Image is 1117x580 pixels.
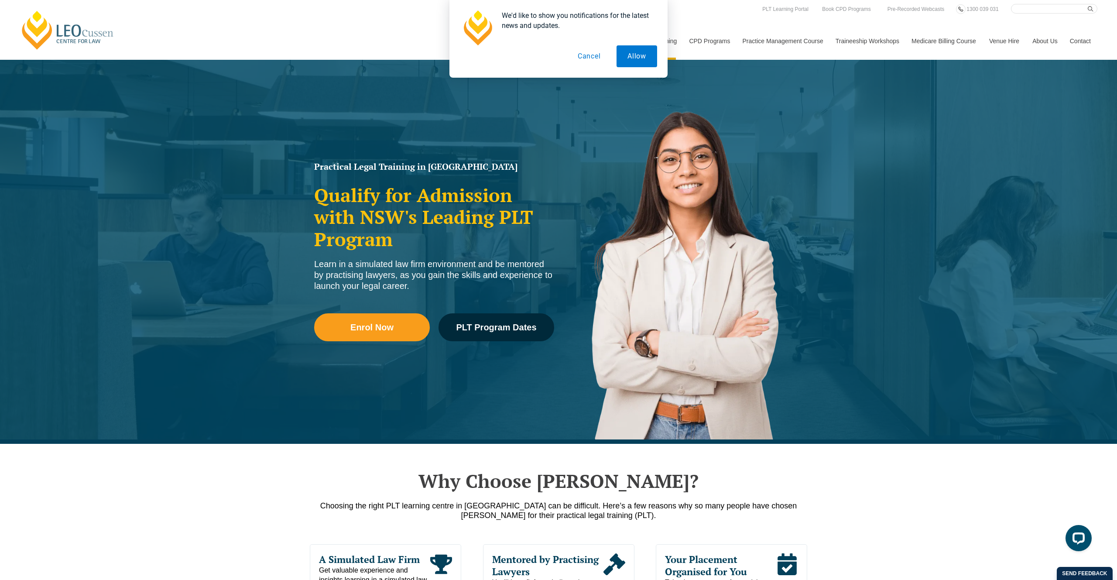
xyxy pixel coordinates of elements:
button: Allow [617,45,657,67]
a: PLT Program Dates [439,313,554,341]
a: Enrol Now [314,313,430,341]
h2: Qualify for Admission with NSW's Leading PLT Program [314,184,554,250]
span: A Simulated Law Firm [319,553,430,566]
span: Your Placement Organised for You [665,553,776,578]
span: Mentored by Practising Lawyers [492,553,603,578]
p: Choosing the right PLT learning centre in [GEOGRAPHIC_DATA] can be difficult. Here’s a few reason... [310,501,807,520]
div: We'd like to show you notifications for the latest news and updates. [495,10,657,31]
h1: Practical Legal Training in [GEOGRAPHIC_DATA] [314,162,554,171]
div: Learn in a simulated law firm environment and be mentored by practising lawyers, as you gain the ... [314,259,554,292]
span: Enrol Now [350,323,394,332]
span: PLT Program Dates [456,323,536,332]
img: notification icon [460,10,495,45]
h2: Why Choose [PERSON_NAME]? [310,470,807,492]
iframe: LiveChat chat widget [1059,522,1095,558]
button: Cancel [567,45,612,67]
